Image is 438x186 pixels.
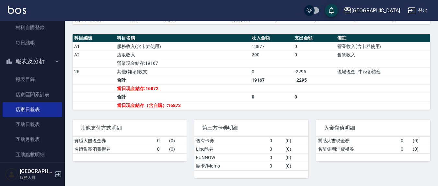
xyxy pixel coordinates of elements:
button: save [325,4,338,17]
button: 登出 [405,5,430,17]
a: 每日結帳 [3,35,62,50]
td: 營業現金結存:19167 [115,59,250,67]
td: 當日現金結存:16872 [115,84,250,93]
a: 材料自購登錄 [3,20,62,35]
td: 當日現金結存（含自購）:16872 [115,101,250,110]
a: 互助點數明細 [3,147,62,162]
th: 科目編號 [73,34,115,42]
td: 0 [293,51,336,59]
span: 其他支付方式明細 [80,125,179,131]
td: 19167 [250,76,293,84]
a: 店家區間累計表 [3,87,62,102]
td: ( 0 ) [284,162,308,170]
td: 26 [73,67,115,76]
td: ( 0 ) [284,137,308,145]
td: ( 0 ) [167,145,187,153]
table: a dense table [73,137,187,154]
td: ( 0 ) [284,153,308,162]
td: 0 [268,145,284,153]
td: -2295 [293,76,336,84]
th: 科目名稱 [115,34,250,42]
td: A2 [73,51,115,59]
table: a dense table [316,137,430,154]
td: 0 [250,67,293,76]
button: 報表及分析 [3,53,62,70]
td: 0 [293,93,336,101]
a: 報表目錄 [3,72,62,87]
td: A1 [73,42,115,51]
td: 0 [399,145,411,153]
td: 其他(雜項)收支 [115,67,250,76]
a: 互助日報表 [3,117,62,132]
td: 18877 [250,42,293,51]
td: 售貨收入 [336,51,430,59]
td: 0 [293,42,336,51]
td: 質感大吉現金券 [316,137,399,145]
td: ( 0 ) [411,145,430,153]
td: 服務收入(含卡券使用) [115,42,250,51]
td: 0 [268,162,284,170]
td: 0 [268,137,284,145]
td: 0 [156,145,168,153]
a: 店家日報表 [3,102,62,117]
a: 互助月報表 [3,132,62,147]
td: 店販收入 [115,51,250,59]
a: 互助業績報表 [3,162,62,177]
td: ( 0 ) [284,145,308,153]
td: 質感大吉現金券 [73,137,156,145]
td: 0 [250,93,293,101]
th: 收入金額 [250,34,293,42]
td: ( 0 ) [411,137,430,145]
p: 服務人員 [20,175,53,180]
td: 0 [268,153,284,162]
h5: [GEOGRAPHIC_DATA] [20,168,53,175]
td: 現場現金 | 中秋節禮盒 [336,67,430,76]
span: 入金儲值明細 [324,125,422,131]
img: Logo [8,6,26,14]
td: 舊有卡券 [194,137,268,145]
td: -2295 [293,67,336,76]
td: 合計 [115,93,250,101]
td: 0 [399,137,411,145]
span: 第三方卡券明細 [202,125,301,131]
img: Person [5,168,18,181]
th: 支出金額 [293,34,336,42]
td: 合計 [115,76,250,84]
td: 0 [156,137,168,145]
td: ( 0 ) [167,137,187,145]
td: 290 [250,51,293,59]
th: 備註 [336,34,430,42]
table: a dense table [73,34,430,110]
td: FUNNOW [194,153,268,162]
td: Line酷券 [194,145,268,153]
td: 營業收入(含卡券使用) [336,42,430,51]
td: 歐卡/Momo [194,162,268,170]
div: [GEOGRAPHIC_DATA] [352,6,400,15]
table: a dense table [194,137,308,170]
button: [GEOGRAPHIC_DATA] [341,4,403,17]
td: 名留集團消費禮券 [73,145,156,153]
td: 名留集團消費禮券 [316,145,399,153]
